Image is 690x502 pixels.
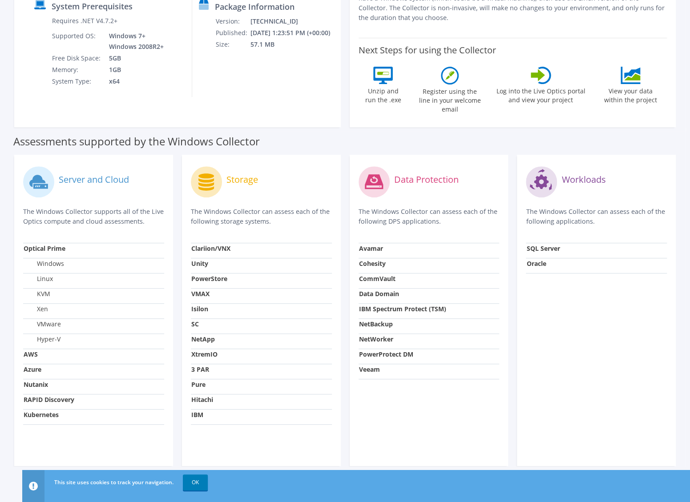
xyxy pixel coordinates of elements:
[191,350,218,358] strong: XtremIO
[24,320,61,329] label: VMware
[191,320,199,328] strong: SC
[599,84,663,104] label: View your data within the project
[52,30,102,52] td: Supported OS:
[359,335,393,343] strong: NetWorker
[359,244,383,253] strong: Avamar
[496,84,586,104] label: Log into the Live Optics portal and view your project
[359,320,393,328] strong: NetBackup
[54,478,174,486] span: This site uses cookies to track your navigation.
[191,259,208,268] strong: Unity
[102,64,165,76] td: 1GB
[23,207,164,226] p: The Windows Collector supports all of the Live Optics compute and cloud assessments.
[24,259,64,268] label: Windows
[191,305,208,313] strong: Isilon
[191,365,209,373] strong: 3 PAR
[191,380,206,389] strong: Pure
[226,175,258,184] label: Storage
[250,39,337,50] td: 57.1 MB
[191,395,213,404] strong: Hitachi
[102,30,165,52] td: Windows 7+ Windows 2008R2+
[215,39,250,50] td: Size:
[183,474,208,490] a: OK
[359,350,413,358] strong: PowerProtect DM
[526,244,560,253] strong: SQL Server
[24,380,48,389] strong: Nutanix
[24,350,38,358] strong: AWS
[13,137,260,146] label: Assessments supported by the Windows Collector
[52,2,133,11] label: System Prerequisites
[394,175,459,184] label: Data Protection
[561,175,605,184] label: Workloads
[191,274,227,283] strong: PowerStore
[215,16,250,27] td: Version:
[250,27,337,39] td: [DATE] 1:23:51 PM (+00:00)
[359,207,500,226] p: The Windows Collector can assess each of the following DPS applications.
[52,64,102,76] td: Memory:
[250,16,337,27] td: [TECHNICAL_ID]
[59,175,129,184] label: Server and Cloud
[102,76,165,87] td: x64
[416,84,483,114] label: Register using the line in your welcome email
[359,45,496,56] label: Next Steps for using the Collector
[52,76,102,87] td: System Type:
[191,335,215,343] strong: NetApp
[359,305,446,313] strong: IBM Spectrum Protect (TSM)
[24,365,41,373] strong: Azure
[52,52,102,64] td: Free Disk Space:
[191,289,210,298] strong: VMAX
[359,365,380,373] strong: Veeam
[359,259,386,268] strong: Cohesity
[191,244,230,253] strong: Clariion/VNX
[215,27,250,39] td: Published:
[526,259,546,268] strong: Oracle
[214,2,294,11] label: Package Information
[24,395,74,404] strong: RAPID Discovery
[24,289,50,298] label: KVM
[359,274,395,283] strong: CommVault
[24,335,61,344] label: Hyper-V
[24,305,48,313] label: Xen
[24,274,53,283] label: Linux
[191,410,203,419] strong: IBM
[363,84,404,104] label: Unzip and run the .exe
[102,52,165,64] td: 5GB
[52,16,117,25] label: Requires .NET V4.7.2+
[526,207,667,226] p: The Windows Collector can assess each of the following applications.
[359,289,399,298] strong: Data Domain
[24,410,59,419] strong: Kubernetes
[191,207,332,226] p: The Windows Collector can assess each of the following storage systems.
[24,244,65,253] strong: Optical Prime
